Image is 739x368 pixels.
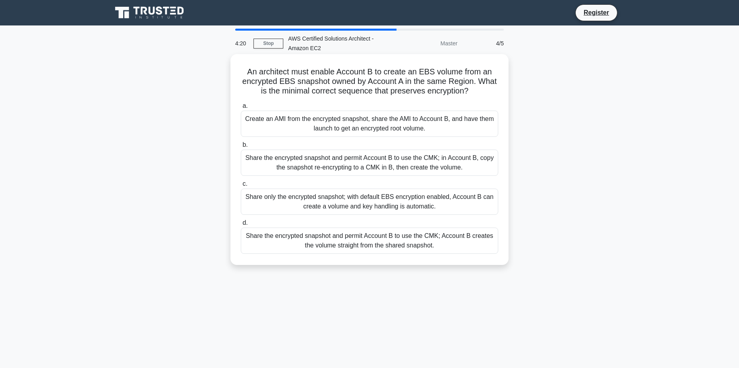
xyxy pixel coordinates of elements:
[241,150,498,176] div: Share the encrypted snapshot and permit Account B to use the CMK; in Account B, copy the snapshot...
[241,228,498,254] div: Share the encrypted snapshot and permit Account B to use the CMK; Account B creates the volume st...
[240,67,499,96] h5: An architect must enable Account B to create an EBS volume from an encrypted EBS snapshot owned b...
[393,35,462,51] div: Master
[462,35,509,51] div: 4/5
[241,189,498,215] div: Share only the encrypted snapshot; with default EBS encryption enabled, Account B can create a vo...
[242,219,248,226] span: d.
[253,39,283,49] a: Stop
[242,102,248,109] span: a.
[579,8,614,18] a: Register
[242,141,248,148] span: b.
[242,180,247,187] span: c.
[230,35,253,51] div: 4:20
[283,31,393,56] div: AWS Certified Solutions Architect - Amazon EC2
[241,111,498,137] div: Create an AMI from the encrypted snapshot, share the AMI to Account B, and have them launch to ge...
